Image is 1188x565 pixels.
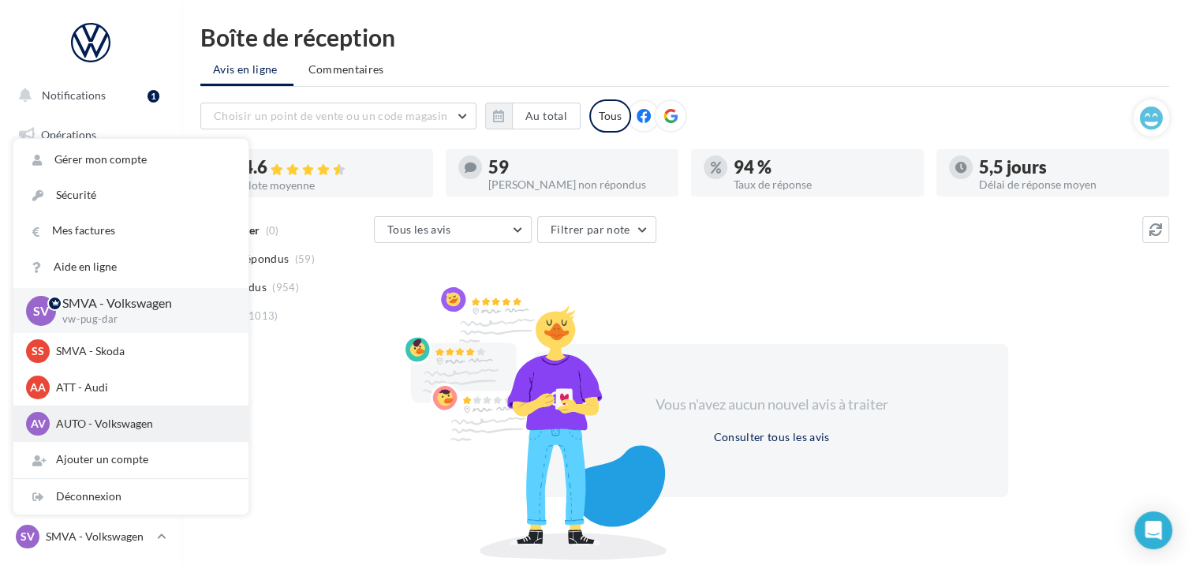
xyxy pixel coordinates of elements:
span: Non répondus [215,251,289,267]
span: AA [30,380,46,395]
div: Tous [589,99,631,133]
span: SS [32,343,44,359]
span: AV [31,416,46,432]
div: 94 % [734,159,911,176]
div: Ajouter un compte [13,442,248,477]
span: Commentaires [308,62,384,77]
span: SV [21,529,35,544]
button: Consulter tous les avis [707,428,835,447]
a: Opérations [9,118,172,152]
div: Note moyenne [243,180,420,191]
p: SMVA - Volkswagen [46,529,151,544]
a: SV SMVA - Volkswagen [13,522,169,552]
a: Gérer mon compte [13,142,248,178]
div: Taux de réponse [734,179,911,190]
p: SMVA - Volkswagen [62,294,223,312]
a: Calendrier [9,355,172,388]
div: Open Intercom Messenger [1134,511,1172,549]
span: Choisir un point de vente ou un code magasin [214,109,447,122]
div: Vous n'avez aucun nouvel avis à traiter [636,395,907,415]
button: Choisir un point de vente ou un code magasin [200,103,476,129]
p: ATT - Audi [56,380,230,395]
span: (59) [295,253,315,265]
p: AUTO - Volkswagen [56,416,230,432]
button: Au total [512,103,581,129]
a: Campagnes [9,238,172,271]
span: (1013) [245,309,278,322]
button: Filtrer par note [537,216,656,243]
button: Notifications 1 [9,79,166,112]
a: Boîte de réception [9,157,172,191]
div: 59 [488,159,666,176]
span: SV [33,301,49,320]
div: Délai de réponse moyen [979,179,1156,190]
button: Au total [485,103,581,129]
a: Aide en ligne [13,249,248,285]
a: Médiathèque [9,316,172,349]
div: Boîte de réception [200,25,1169,49]
p: SMVA - Skoda [56,343,230,359]
span: (954) [272,281,299,294]
span: Opérations [41,128,96,141]
div: 4.6 [243,159,420,177]
button: Tous les avis [374,216,532,243]
div: [PERSON_NAME] non répondus [488,179,666,190]
div: Déconnexion [13,479,248,514]
span: Notifications [42,88,106,102]
a: ASSETS PERSONNALISABLES [9,394,172,440]
a: Sécurité [13,178,248,213]
div: 5,5 jours [979,159,1156,176]
p: vw-pug-dar [62,312,223,327]
div: 1 [148,90,159,103]
span: Tous les avis [387,223,451,236]
a: Visibilité en ligne [9,198,172,231]
a: Contacts [9,276,172,309]
a: Mes factures [13,213,248,249]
